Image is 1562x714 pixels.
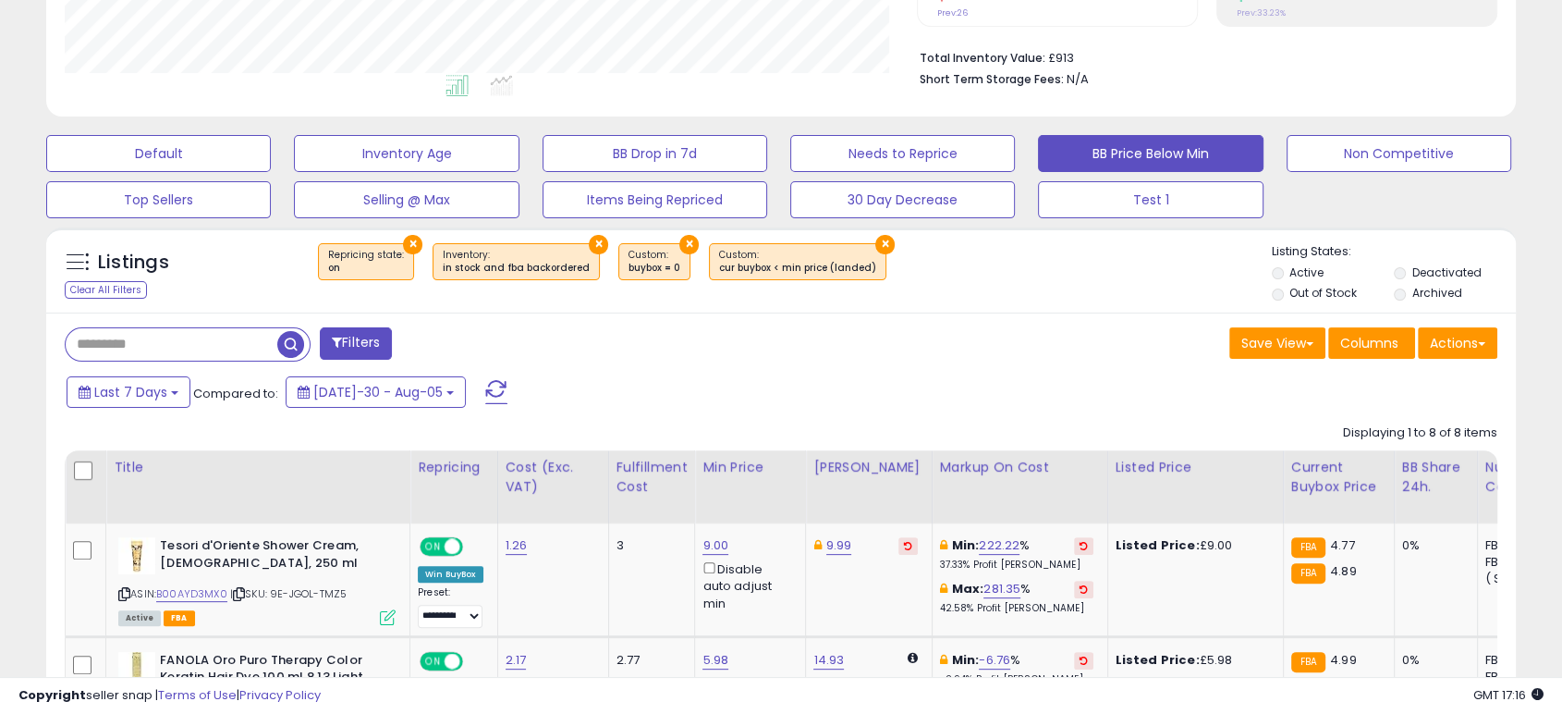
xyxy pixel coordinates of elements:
[1328,327,1415,359] button: Columns
[719,248,876,276] span: Custom:
[160,652,384,708] b: FANOLA Oro Puro Therapy Color Keratin Hair Dye 100 ml 8.13 Light Blonde Beige
[952,580,984,597] b: Max:
[160,537,384,576] b: Tesori d'Oriente Shower Cream, [DEMOGRAPHIC_DATA], 250 ml
[443,262,590,275] div: in stock and fba backordered
[1340,334,1398,352] span: Columns
[616,652,681,669] div: 2.77
[1272,243,1516,261] p: Listing States:
[1412,285,1462,301] label: Archived
[1116,652,1269,669] div: £5.98
[543,181,767,218] button: Items Being Repriced
[1402,652,1463,669] div: 0%
[1291,652,1325,672] small: FBA
[1038,181,1263,218] button: Test 1
[920,71,1064,87] b: Short Term Storage Fees:
[628,248,680,276] span: Custom:
[616,537,681,554] div: 3
[506,651,527,670] a: 2.17
[98,250,169,276] h5: Listings
[543,135,767,172] button: BB Drop in 7d
[1116,651,1200,669] b: Listed Price:
[421,653,445,669] span: ON
[1116,536,1200,554] b: Listed Price:
[1067,70,1089,88] span: N/A
[1291,458,1386,497] div: Current Buybox Price
[294,181,519,218] button: Selling @ Max
[18,687,321,705] div: seller snap | |
[940,559,1093,572] p: 37.33% Profit [PERSON_NAME]
[702,536,728,555] a: 9.00
[460,539,490,555] span: OFF
[1485,652,1546,669] div: FBA: 4
[46,181,271,218] button: Top Sellers
[156,586,227,602] a: B00AYD3MX0
[940,581,1093,615] div: %
[418,458,490,477] div: Repricing
[1229,327,1325,359] button: Save View
[418,586,483,628] div: Preset:
[506,536,528,555] a: 1.26
[813,458,923,477] div: [PERSON_NAME]
[114,458,402,477] div: Title
[1116,537,1269,554] div: £9.00
[1287,135,1511,172] button: Non Competitive
[813,651,844,670] a: 14.93
[1485,571,1546,587] div: ( SFP: 1 )
[1116,458,1275,477] div: Listed Price
[790,181,1015,218] button: 30 Day Decrease
[679,235,699,254] button: ×
[1289,285,1357,301] label: Out of Stock
[118,610,161,626] span: All listings currently available for purchase on Amazon
[952,536,980,554] b: Min:
[313,383,443,401] span: [DATE]-30 - Aug-05
[1412,265,1482,280] label: Deactivated
[443,248,590,276] span: Inventory :
[920,50,1045,66] b: Total Inventory Value:
[940,537,1093,572] div: %
[1473,686,1544,704] span: 2025-08-13 17:16 GMT
[702,458,798,477] div: Min Price
[118,652,155,689] img: 31jX6aaIM6L._SL40_.jpg
[1402,537,1463,554] div: 0%
[421,539,445,555] span: ON
[616,458,688,497] div: Fulfillment Cost
[628,262,680,275] div: buybox = 0
[294,135,519,172] button: Inventory Age
[164,610,195,626] span: FBA
[790,135,1015,172] button: Needs to Reprice
[67,376,190,408] button: Last 7 Days
[328,248,404,276] span: Repricing state :
[1485,537,1546,554] div: FBA: 5
[403,235,422,254] button: ×
[46,135,271,172] button: Default
[952,651,980,669] b: Min:
[1485,554,1546,571] div: FBM: 1
[937,7,968,18] small: Prev: 26
[979,536,1019,555] a: 222.22
[1330,651,1357,669] span: 4.99
[418,566,483,583] div: Win BuyBox
[1485,458,1553,497] div: Num of Comp.
[1418,327,1497,359] button: Actions
[286,376,466,408] button: [DATE]-30 - Aug-05
[328,262,404,275] div: on
[320,327,392,360] button: Filters
[826,536,852,555] a: 9.99
[940,652,1093,686] div: %
[875,235,895,254] button: ×
[239,686,321,704] a: Privacy Policy
[1402,458,1470,497] div: BB Share 24h.
[702,559,791,612] div: Disable auto adjust min
[193,385,278,402] span: Compared to:
[983,580,1020,598] a: 281.35
[230,586,347,601] span: | SKU: 9E-JGOL-TMZ5
[1330,536,1355,554] span: 4.77
[940,458,1100,477] div: Markup on Cost
[18,686,86,704] strong: Copyright
[1289,265,1324,280] label: Active
[1330,562,1357,580] span: 4.89
[1038,135,1263,172] button: BB Price Below Min
[1291,537,1325,558] small: FBA
[719,262,876,275] div: cur buybox < min price (landed)
[118,537,155,574] img: 41sDeto0HRL._SL40_.jpg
